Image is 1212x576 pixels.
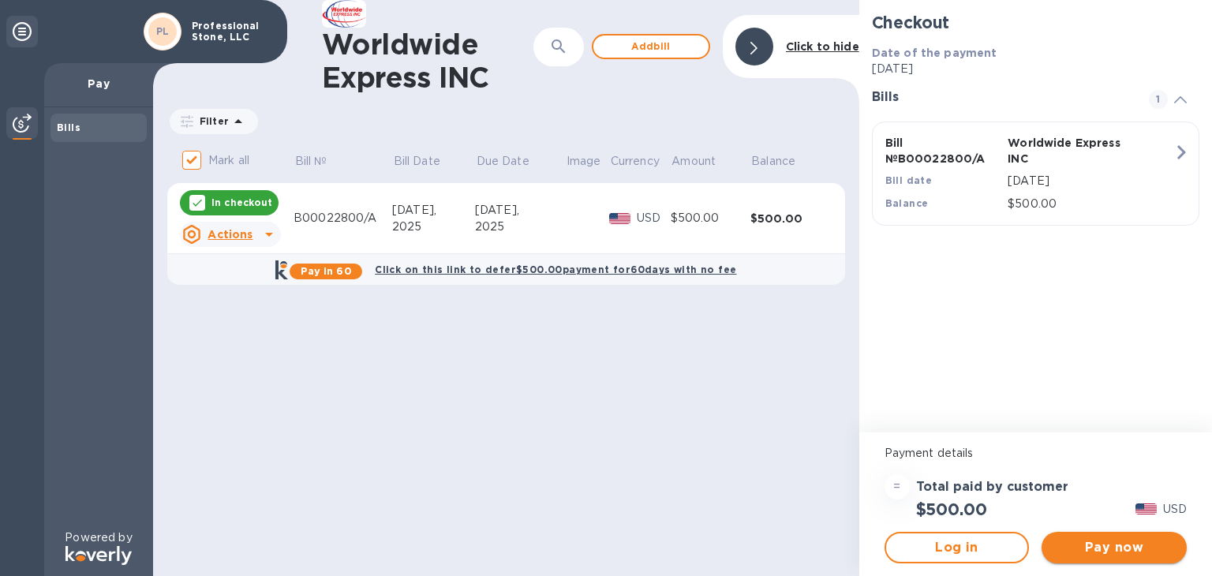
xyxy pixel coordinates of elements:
h3: Bills [872,90,1130,105]
p: Bill № [295,153,327,170]
p: [DATE] [1008,173,1173,189]
b: Click to hide [786,40,859,53]
p: Mark all [208,152,249,169]
span: Balance [751,153,816,170]
p: [DATE] [872,61,1199,77]
p: In checkout [211,196,272,209]
p: Balance [751,153,795,170]
img: Logo [65,546,132,565]
b: Balance [885,197,929,209]
p: Pay [57,76,140,92]
span: Bill Date [394,153,461,170]
div: B00022800/A [294,210,392,226]
div: 2025 [475,219,565,235]
img: USD [1135,503,1157,514]
div: = [885,474,910,499]
span: Add bill [606,37,696,56]
p: Worldwide Express INC [1008,135,1124,166]
button: Addbill [592,34,710,59]
div: $500.00 [671,210,750,226]
b: Pay in 60 [301,265,352,277]
h2: $500.00 [916,499,987,519]
p: USD [1163,501,1187,518]
button: Pay now [1042,532,1187,563]
p: Bill № B00022800/A [885,135,1002,166]
p: $500.00 [1008,196,1173,212]
b: Bills [57,122,80,133]
div: $500.00 [750,211,830,226]
p: Due Date [477,153,529,170]
p: USD [637,210,671,226]
p: Image [567,153,601,170]
b: Date of the payment [872,47,997,59]
span: Bill № [295,153,348,170]
div: [DATE], [392,202,475,219]
p: Amount [671,153,716,170]
h1: Worldwide Express INC [322,28,533,94]
span: Due Date [477,153,550,170]
b: Click on this link to defer $500.00 payment for 60 days with no fee [375,264,736,275]
p: Filter [193,114,229,128]
p: Bill Date [394,153,440,170]
h3: Total paid by customer [916,480,1068,495]
span: Pay now [1054,538,1174,557]
b: Bill date [885,174,933,186]
img: USD [609,213,630,224]
p: Powered by [65,529,132,546]
span: Log in [899,538,1016,557]
p: Currency [611,153,660,170]
span: 1 [1149,90,1168,109]
p: Payment details [885,445,1187,462]
div: 2025 [392,219,475,235]
p: Professional Stone, LLC [192,21,271,43]
button: Log in [885,532,1030,563]
span: Amount [671,153,736,170]
button: Bill №B00022800/AWorldwide Express INCBill date[DATE]Balance$500.00 [872,122,1199,226]
b: PL [156,25,170,37]
u: Actions [208,228,252,241]
h2: Checkout [872,13,1199,32]
div: [DATE], [475,202,565,219]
